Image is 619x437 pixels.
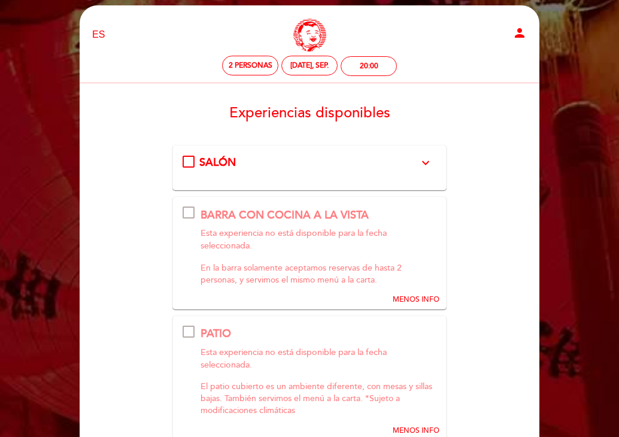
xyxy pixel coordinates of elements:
button: person [512,26,527,44]
span: Experiencias disponibles [229,104,390,122]
div: [DATE], sep. [290,61,329,70]
a: Niño Gordo [235,19,384,51]
span: 2 personas [229,61,272,70]
div: BARRA CON COCINA A LA VISTA [201,208,436,223]
div: En la barra solamente aceptamos reservas de hasta 2 personas, y servimos el mismo menú a la carta. [201,262,436,286]
div: 20:00 [360,62,378,71]
button: MENOS INFO [389,316,443,437]
span: MENOS INFO [393,426,439,436]
div: El patio cubierto es un ambiente diferente, con mesas y sillas bajas. También servimos el menú a ... [201,381,436,417]
md-checkbox: SALÓN expand_more Disfrute nuestro menú a la carta en el salón principal. Mesas y sillas acolchon... [183,155,437,171]
span: MENOS INFO [393,295,439,305]
i: expand_more [418,156,433,170]
div: PATIO [201,326,436,342]
div: Esta experiencia no está disponible para la fecha seleccionada. [201,347,436,371]
button: MENOS INFO [389,197,443,306]
i: person [512,26,527,40]
button: expand_more [415,155,436,171]
div: Esta experiencia no está disponible para la fecha seleccionada. [201,227,436,252]
span: SALÓN [199,156,236,169]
